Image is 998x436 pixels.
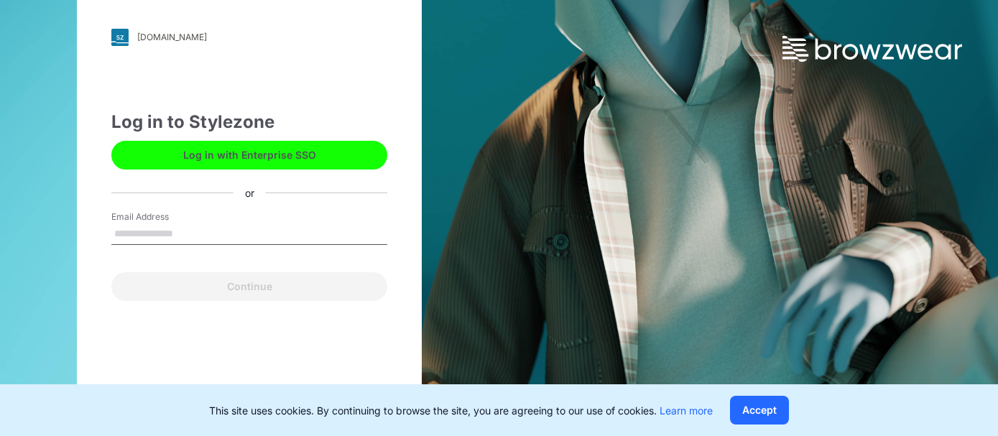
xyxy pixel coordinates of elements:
[111,210,212,223] label: Email Address
[730,396,789,425] button: Accept
[111,29,129,46] img: svg+xml;base64,PHN2ZyB3aWR0aD0iMjgiIGhlaWdodD0iMjgiIHZpZXdCb3g9IjAgMCAyOCAyOCIgZmlsbD0ibm9uZSIgeG...
[137,32,207,42] div: [DOMAIN_NAME]
[660,404,713,417] a: Learn more
[782,36,962,62] img: browzwear-logo.73288ffb.svg
[234,185,266,200] div: or
[111,29,387,46] a: [DOMAIN_NAME]
[209,403,713,418] p: This site uses cookies. By continuing to browse the site, you are agreeing to our use of cookies.
[111,141,387,170] button: Log in with Enterprise SSO
[111,109,387,135] div: Log in to Stylezone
